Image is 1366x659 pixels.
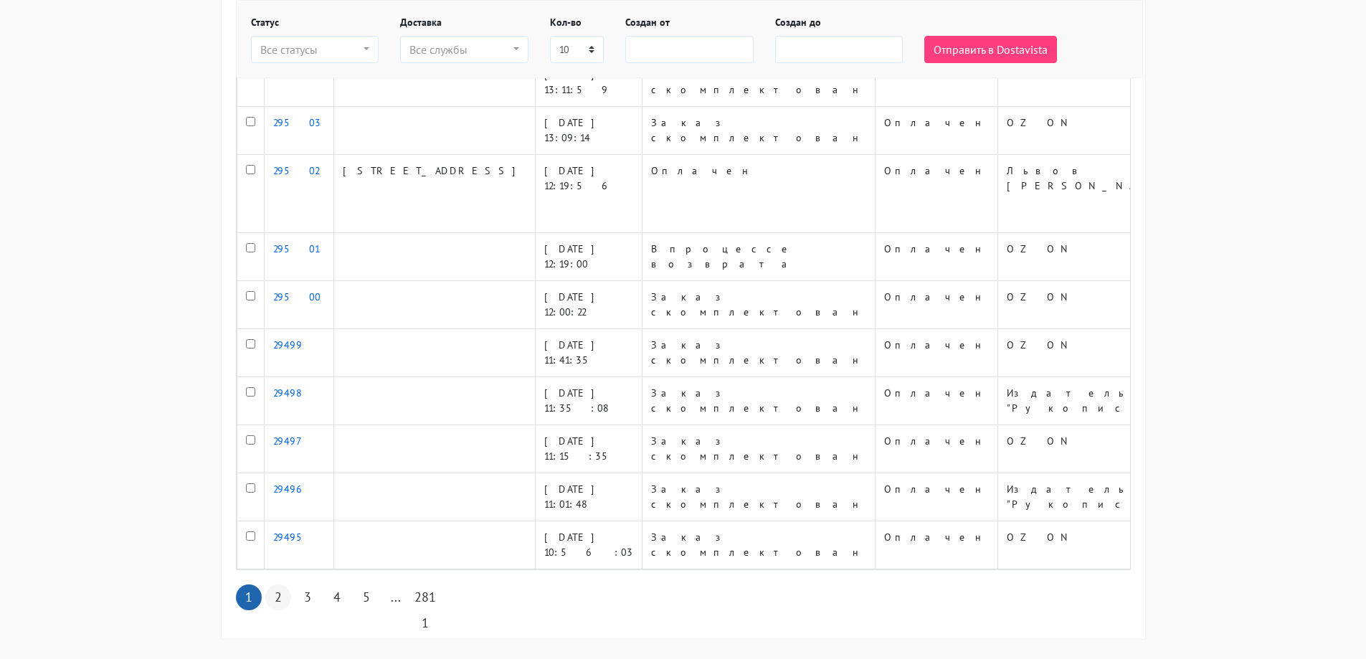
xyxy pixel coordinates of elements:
label: Доставка [400,15,442,30]
td: Оплачен [875,473,997,521]
td: [DATE] 13:11:59 [535,58,642,107]
td: [DATE] 13:09:14 [535,107,642,155]
td: [DATE] 11:15:35 [535,425,642,473]
label: Статус [251,15,279,30]
td: Оплачен [642,155,875,233]
td: OZON [997,58,1213,107]
td: [DATE] 11:01:48 [535,473,642,521]
a: 29500 [273,290,321,303]
td: OZON [997,425,1213,473]
div: Все статусы [260,41,361,58]
td: OZON [997,281,1213,329]
a: 2811 [412,584,438,610]
td: Заказ скомплектован [642,473,875,521]
a: 29497 [273,435,315,447]
td: Заказ скомплектован [642,521,875,569]
label: Создан до [775,15,821,30]
td: OZON [997,107,1213,155]
td: Издательство "Рукопись" ОЗОН [997,377,1213,425]
a: 2 [265,584,291,610]
label: Создан от [625,15,670,30]
td: Заказ скомплектован [642,329,875,377]
td: Львов [PERSON_NAME] [997,155,1213,233]
td: Оплачен [875,107,997,155]
button: Все статусы [251,36,379,63]
a: 1 [236,584,262,610]
div: Все службы [409,41,511,58]
a: 29499 [273,338,303,351]
a: 29503 [273,116,321,129]
td: Заказ скомплектован [642,425,875,473]
td: Оплачен [875,58,997,107]
a: 29495 [273,531,321,544]
a: 3 [295,584,321,610]
td: [DATE] 11:35:08 [535,377,642,425]
td: Оплачен [875,425,997,473]
td: Оплачен [875,521,997,569]
td: Заказ скомплектован [642,107,875,155]
a: 4 [324,584,350,610]
td: Заказ скомплектован [642,58,875,107]
td: В процессе возврата [642,233,875,281]
a: 29501 [273,242,319,255]
a: 29502 [273,164,319,177]
a: 29498 [273,387,302,399]
td: Заказ скомплектован [642,281,875,329]
span: ... [383,584,409,610]
td: OZON [997,233,1213,281]
label: Кол-во [550,15,582,30]
td: Издательство "Рукопись" ОЗОН [997,473,1213,521]
td: Оплачен [875,281,997,329]
td: [DATE] 12:19:56 [535,155,642,233]
td: OZON [997,329,1213,377]
td: [STREET_ADDRESS] [333,155,535,233]
td: OZON [997,521,1213,569]
button: Все службы [400,36,528,63]
td: Оплачен [875,233,997,281]
td: Оплачен [875,377,997,425]
button: Отправить в Dostavista [924,36,1057,63]
a: 29496 [273,483,325,496]
a: 5 [354,584,379,610]
td: [DATE] 12:00:22 [535,281,642,329]
td: [DATE] 12:19:00 [535,233,642,281]
td: Оплачен [875,155,997,233]
td: [DATE] 11:41:35 [535,329,642,377]
td: Заказ скомплектован [642,377,875,425]
td: [DATE] 10:56:03 [535,521,642,569]
td: Оплачен [875,329,997,377]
